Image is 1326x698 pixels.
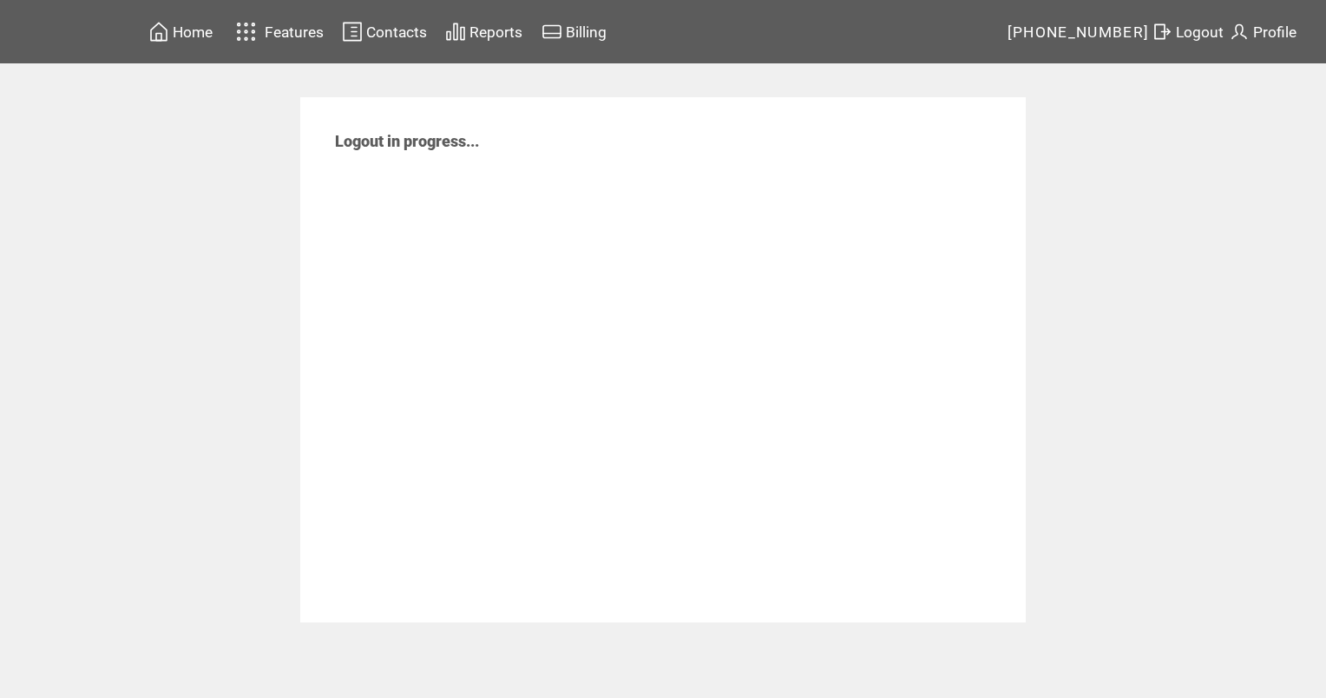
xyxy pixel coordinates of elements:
[1229,21,1250,43] img: profile.svg
[265,23,324,41] span: Features
[566,23,607,41] span: Billing
[231,17,261,46] img: features.svg
[1226,18,1299,45] a: Profile
[335,132,479,150] span: Logout in progress...
[469,23,522,41] span: Reports
[339,18,430,45] a: Contacts
[443,18,525,45] a: Reports
[173,23,213,41] span: Home
[539,18,609,45] a: Billing
[228,15,326,49] a: Features
[1149,18,1226,45] a: Logout
[366,23,427,41] span: Contacts
[342,21,363,43] img: contacts.svg
[148,21,169,43] img: home.svg
[445,21,466,43] img: chart.svg
[146,18,215,45] a: Home
[1253,23,1296,41] span: Profile
[1176,23,1224,41] span: Logout
[1008,23,1150,41] span: [PHONE_NUMBER]
[542,21,562,43] img: creidtcard.svg
[1152,21,1172,43] img: exit.svg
